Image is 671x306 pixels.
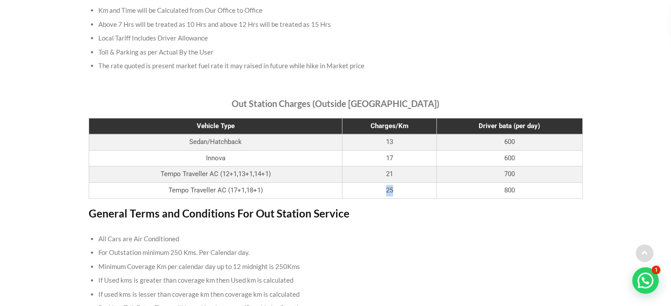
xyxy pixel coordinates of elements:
li: If used kms is lesser than coverage km then coverage km is calculated [98,288,573,302]
li: Above 7 Hrs will be treated as 10 Hrs and above 12 Hrs will be treated as 15 Hrs [98,18,573,32]
li: Toll & Parking as per Actual By the User [98,45,573,59]
li: If Used kms is greater than coverage km then Used km is calculated [98,273,573,288]
td: 700 [437,166,582,183]
td: 600 [437,150,582,166]
td: Sedan/Hatchback [89,134,342,151]
th: Charges/Km [342,118,437,134]
li: Minimum Coverage Km per calendar day up to 12 midnight is 250Kms [98,260,573,274]
li: All Cars are Air Conditioned [98,232,573,246]
td: 17 [342,150,437,166]
td: Tempo Traveller AC (12+1,13+1,14+1) [89,166,342,183]
td: Tempo Traveller AC (17+1,18+1) [89,182,342,199]
li: Local Tariff Includes Driver Allowance [98,31,573,45]
h4: Out Station Charges (Outside [GEOGRAPHIC_DATA]) [89,98,583,109]
li: For Outstation minimum 250 Kms. Per Calendar day. [98,246,573,260]
td: 800 [437,182,582,199]
td: 600 [437,134,582,151]
td: 21 [342,166,437,183]
li: Km and Time will be Calculated from Our Office to Office [98,4,573,18]
th: Driver bata (per day) [437,118,582,134]
th: Vehicle Type [89,118,342,134]
td: Innova [89,150,342,166]
h3: General Terms and Conditions For Out Station Service [89,207,583,220]
td: 25 [342,182,437,199]
li: The rate quoted is present market fuel rate it may raised in future while hike in Market price [98,59,573,73]
td: 13 [342,134,437,151]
